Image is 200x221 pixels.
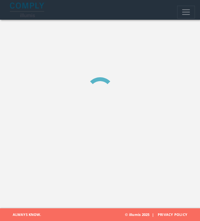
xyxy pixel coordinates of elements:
a: Privacy Policy [158,212,187,217]
span: © illumis 2025 [125,208,195,221]
span: Always Know. [5,208,41,221]
img: illumis [10,3,45,17]
span: | [149,212,156,217]
button: Toggle navigation [177,6,195,18]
